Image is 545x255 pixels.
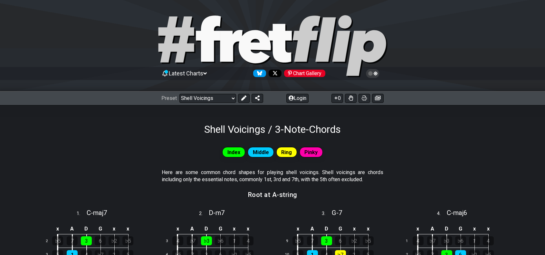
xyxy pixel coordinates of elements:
button: Create image [372,94,384,103]
td: 9 [282,234,298,248]
div: ♭5 [122,236,133,245]
td: D [320,224,334,234]
td: A [185,224,200,234]
div: 1 [469,236,480,245]
button: 0 [331,94,343,103]
span: C - maj6 [447,209,467,217]
span: Pinky [304,148,318,157]
div: 7 [67,236,78,245]
td: G [93,224,107,234]
td: x [170,224,185,234]
span: 2 . [199,210,209,217]
td: x [347,224,361,234]
td: A [65,224,80,234]
span: G - 7 [332,209,342,217]
span: D - m7 [209,209,225,217]
div: ♭3 [201,236,212,245]
span: 4 . [437,210,447,217]
div: 4 [483,236,494,245]
button: Print [359,94,370,103]
div: Chart Gallery [284,70,325,77]
span: Preset [161,95,177,101]
div: 7 [307,236,318,245]
div: ♭7 [427,236,438,245]
td: 1 [402,234,418,248]
a: #fretflip at Pinterest [282,70,325,77]
td: 3 [162,234,177,248]
td: x [481,224,495,234]
td: x [361,224,375,234]
td: x [227,224,241,234]
td: x [291,224,305,234]
div: 4 [172,236,183,245]
div: ♭2 [349,236,360,245]
div: ♭5 [363,236,374,245]
span: C - maj7 [87,209,107,217]
td: D [440,224,454,234]
div: ♭7 [187,236,198,245]
td: G [333,224,347,234]
span: Toggle light / dark theme [369,71,377,76]
div: 3 [321,236,332,245]
td: x [50,224,65,234]
span: Index [227,148,240,157]
div: ♭6 [215,236,226,245]
td: x [241,224,255,234]
td: A [425,224,440,234]
td: D [199,224,214,234]
h3: Root at A-string [248,191,297,198]
button: Login [286,94,309,103]
div: 4 [243,236,253,245]
td: D [79,224,93,234]
div: 1 [229,236,240,245]
span: 1 . [77,210,86,217]
div: ♭3 [441,236,452,245]
td: x [411,224,425,234]
a: Follow #fretflip at X [266,70,282,77]
span: Middle [253,148,269,157]
span: Ring [281,148,292,157]
div: 3 [81,236,92,245]
td: 2 [42,234,57,248]
div: ♭5 [52,236,63,245]
div: ♭5 [292,236,303,245]
h1: Shell Voicings / 3-Note-Chords [204,123,341,135]
p: Here are some common chord shapes for playing shell voicings. Shell voicings are chords including... [162,169,383,183]
td: x [121,224,135,234]
div: ♭2 [109,236,120,245]
td: A [305,224,320,234]
span: Latest Charts [169,70,203,77]
td: G [214,224,227,234]
div: 4 [413,236,424,245]
div: 6 [335,236,346,245]
button: Share Preset [252,94,263,103]
span: 3 . [322,210,331,217]
button: Toggle Dexterity for all fretkits [345,94,357,103]
td: x [107,224,121,234]
td: x [467,224,481,234]
div: ♭6 [455,236,466,245]
td: G [454,224,467,234]
a: Follow #fretflip at Bluesky [251,70,266,77]
select: Preset [179,94,236,103]
button: Edit Preset [238,94,250,103]
div: 6 [95,236,106,245]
